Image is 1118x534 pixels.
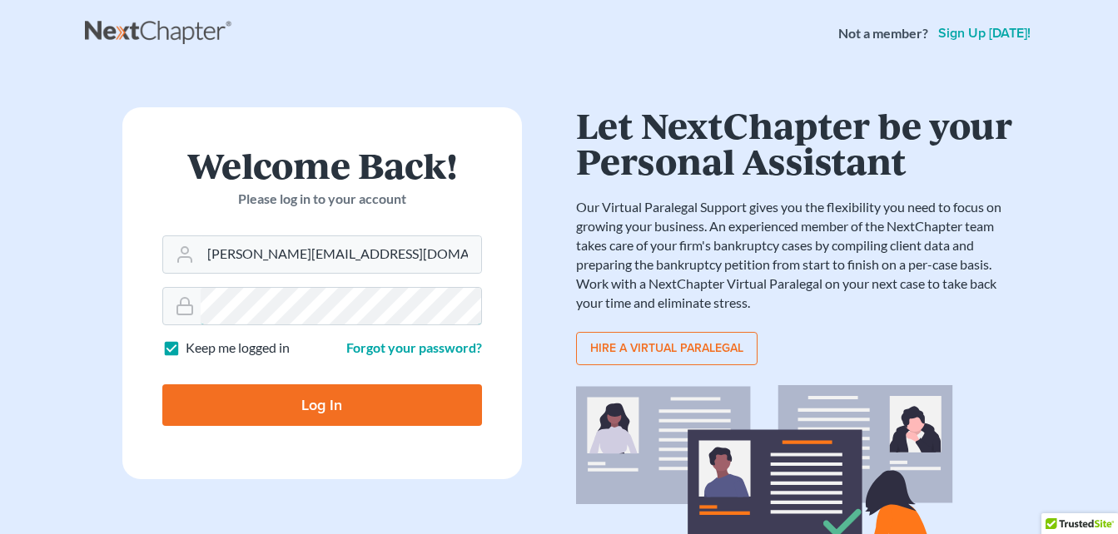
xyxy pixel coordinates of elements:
h1: Let NextChapter be your Personal Assistant [576,107,1017,178]
input: Log In [162,384,482,426]
input: Email Address [201,236,481,273]
label: Keep me logged in [186,339,290,358]
a: Sign up [DATE]! [935,27,1034,40]
strong: Not a member? [838,24,928,43]
h1: Welcome Back! [162,147,482,183]
a: Hire a virtual paralegal [576,332,758,365]
p: Please log in to your account [162,190,482,209]
a: Forgot your password? [346,339,482,355]
p: Our Virtual Paralegal Support gives you the flexibility you need to focus on growing your busines... [576,198,1017,312]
